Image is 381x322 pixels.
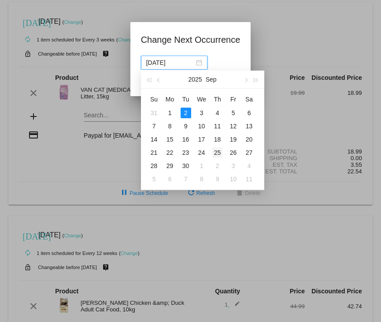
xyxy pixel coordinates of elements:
td: 9/25/2025 [210,146,226,159]
td: 9/22/2025 [162,146,178,159]
button: Next month (PageDown) [241,71,251,88]
div: 3 [196,108,207,118]
div: 4 [212,108,223,118]
th: Mon [162,92,178,106]
td: 9/14/2025 [146,133,162,146]
td: 9/28/2025 [146,159,162,172]
td: 9/10/2025 [194,120,210,133]
div: 9 [181,121,191,131]
div: 1 [165,108,175,118]
td: 9/12/2025 [226,120,241,133]
td: 9/1/2025 [162,106,178,120]
div: 17 [196,134,207,145]
input: Select date [146,58,194,67]
td: 9/26/2025 [226,146,241,159]
th: Wed [194,92,210,106]
th: Sun [146,92,162,106]
div: 5 [149,174,159,184]
td: 9/9/2025 [178,120,194,133]
td: 9/4/2025 [210,106,226,120]
button: Next year (Control + right) [251,71,260,88]
h1: Change Next Occurrence [141,33,240,47]
div: 28 [149,161,159,171]
div: 8 [165,121,175,131]
td: 9/21/2025 [146,146,162,159]
button: Last year (Control + left) [144,71,154,88]
div: 11 [244,174,255,184]
div: 2 [181,108,191,118]
td: 10/3/2025 [226,159,241,172]
div: 12 [228,121,239,131]
td: 9/16/2025 [178,133,194,146]
td: 9/3/2025 [194,106,210,120]
div: 5 [228,108,239,118]
div: 23 [181,147,191,158]
div: 9 [212,174,223,184]
td: 10/4/2025 [241,159,257,172]
td: 9/7/2025 [146,120,162,133]
td: 9/2/2025 [178,106,194,120]
div: 6 [244,108,255,118]
td: 9/20/2025 [241,133,257,146]
div: 7 [149,121,159,131]
td: 10/7/2025 [178,172,194,186]
div: 19 [228,134,239,145]
td: 10/1/2025 [194,159,210,172]
div: 30 [181,161,191,171]
td: 9/15/2025 [162,133,178,146]
div: 24 [196,147,207,158]
td: 9/27/2025 [241,146,257,159]
div: 25 [212,147,223,158]
div: 1 [196,161,207,171]
div: 15 [165,134,175,145]
td: 9/19/2025 [226,133,241,146]
div: 10 [228,174,239,184]
div: 18 [212,134,223,145]
div: 10 [196,121,207,131]
div: 14 [149,134,159,145]
button: Previous month (PageUp) [154,71,164,88]
td: 9/13/2025 [241,120,257,133]
div: 3 [228,161,239,171]
div: 31 [149,108,159,118]
th: Sat [241,92,257,106]
div: 20 [244,134,255,145]
td: 9/18/2025 [210,133,226,146]
td: 10/8/2025 [194,172,210,186]
div: 6 [165,174,175,184]
th: Fri [226,92,241,106]
td: 9/8/2025 [162,120,178,133]
button: Sep [206,71,217,88]
td: 10/9/2025 [210,172,226,186]
td: 10/2/2025 [210,159,226,172]
td: 9/5/2025 [226,106,241,120]
div: 22 [165,147,175,158]
div: 16 [181,134,191,145]
button: 2025 [189,71,202,88]
td: 9/30/2025 [178,159,194,172]
div: 7 [181,174,191,184]
div: 11 [212,121,223,131]
td: 9/29/2025 [162,159,178,172]
div: 13 [244,121,255,131]
td: 10/11/2025 [241,172,257,186]
td: 9/11/2025 [210,120,226,133]
td: 8/31/2025 [146,106,162,120]
th: Thu [210,92,226,106]
td: 9/23/2025 [178,146,194,159]
div: 21 [149,147,159,158]
td: 9/24/2025 [194,146,210,159]
div: 29 [165,161,175,171]
div: 26 [228,147,239,158]
div: 27 [244,147,255,158]
div: 8 [196,174,207,184]
td: 10/5/2025 [146,172,162,186]
div: 2 [212,161,223,171]
td: 9/6/2025 [241,106,257,120]
td: 10/6/2025 [162,172,178,186]
div: 4 [244,161,255,171]
th: Tue [178,92,194,106]
td: 10/10/2025 [226,172,241,186]
td: 9/17/2025 [194,133,210,146]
